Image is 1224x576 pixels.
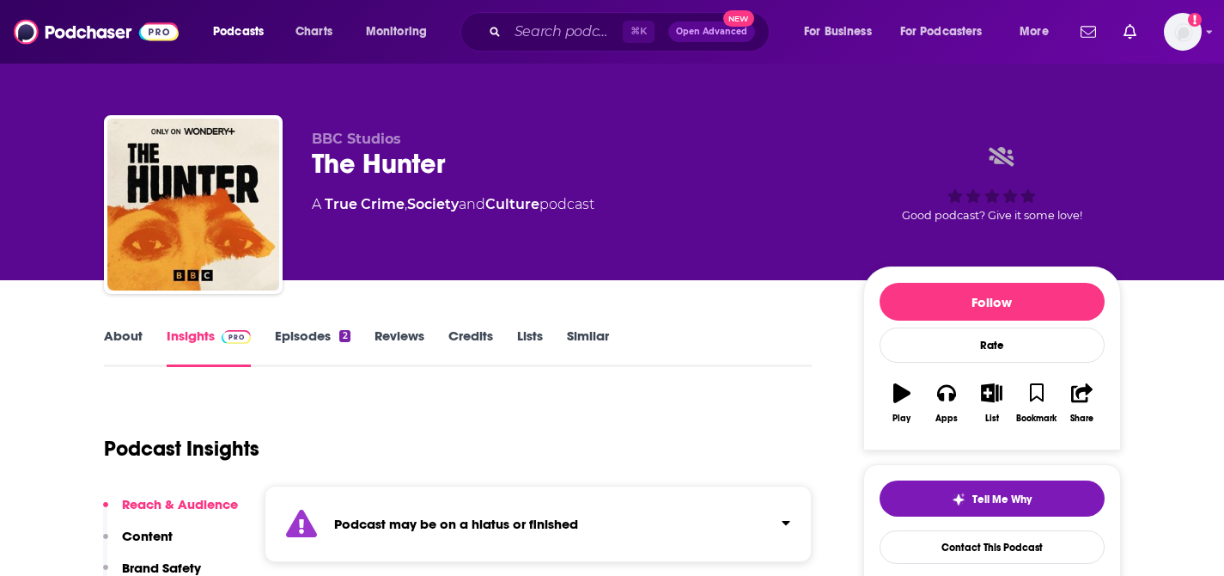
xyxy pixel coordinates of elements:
[354,18,449,46] button: open menu
[366,20,427,44] span: Monitoring
[222,330,252,344] img: Podchaser Pro
[477,12,786,52] div: Search podcasts, credits, & more...
[676,28,747,36] span: Open Advanced
[485,196,539,212] a: Culture
[1070,414,1093,424] div: Share
[201,18,286,46] button: open menu
[1117,17,1143,46] a: Show notifications dropdown
[334,516,578,532] strong: Podcast may be on a hiatus or finished
[448,328,493,367] a: Credits
[122,496,238,512] p: Reach & Audience
[900,20,983,44] span: For Podcasters
[284,18,343,46] a: Charts
[339,330,350,342] div: 2
[935,414,958,424] div: Apps
[880,328,1105,363] div: Rate
[312,194,594,215] div: A podcast
[1008,18,1070,46] button: open menu
[1164,13,1202,51] span: Logged in as MScull
[265,486,813,562] section: Click to expand status details
[880,372,924,434] button: Play
[375,328,424,367] a: Reviews
[1188,13,1202,27] svg: Email not verified
[1164,13,1202,51] button: Show profile menu
[122,560,201,576] p: Brand Safety
[567,328,609,367] a: Similar
[107,119,279,291] img: The Hunter
[104,328,143,367] a: About
[985,414,999,424] div: List
[723,10,754,27] span: New
[952,493,965,506] img: tell me why sparkle
[517,328,543,367] a: Lists
[459,196,485,212] span: and
[122,528,173,544] p: Content
[1074,17,1103,46] a: Show notifications dropdown
[295,20,332,44] span: Charts
[1164,13,1202,51] img: User Profile
[880,530,1105,564] a: Contact This Podcast
[1059,372,1104,434] button: Share
[1014,372,1059,434] button: Bookmark
[103,496,238,528] button: Reach & Audience
[213,20,264,44] span: Podcasts
[924,372,969,434] button: Apps
[880,481,1105,517] button: tell me why sparkleTell Me Why
[312,131,401,147] span: BBC Studios
[792,18,893,46] button: open menu
[892,414,910,424] div: Play
[1020,20,1049,44] span: More
[14,15,179,48] img: Podchaser - Follow, Share and Rate Podcasts
[972,493,1032,506] span: Tell Me Why
[167,328,252,367] a: InsightsPodchaser Pro
[969,372,1014,434] button: List
[103,528,173,560] button: Content
[407,196,459,212] a: Society
[804,20,872,44] span: For Business
[1016,414,1057,424] div: Bookmark
[325,196,405,212] a: True Crime
[863,131,1121,237] div: Good podcast? Give it some love!
[275,328,350,367] a: Episodes2
[405,196,407,212] span: ,
[902,209,1082,222] span: Good podcast? Give it some love!
[889,18,1008,46] button: open menu
[508,18,623,46] input: Search podcasts, credits, & more...
[623,21,655,43] span: ⌘ K
[668,21,755,42] button: Open AdvancedNew
[104,436,259,462] h1: Podcast Insights
[880,283,1105,321] button: Follow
